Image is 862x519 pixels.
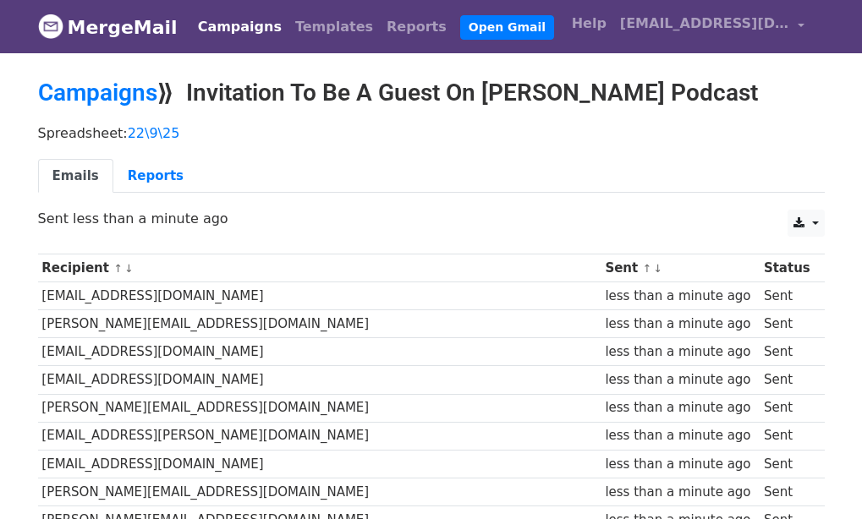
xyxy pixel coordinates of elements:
td: [EMAIL_ADDRESS][PERSON_NAME][DOMAIN_NAME] [38,422,601,450]
th: Sent [601,254,760,282]
div: less than a minute ago [605,455,755,474]
td: [EMAIL_ADDRESS][DOMAIN_NAME] [38,282,601,310]
a: ↑ [642,262,651,275]
td: Sent [760,282,816,310]
p: Sent less than a minute ago [38,210,825,227]
a: Campaigns [191,10,288,44]
a: Templates [288,10,380,44]
td: Sent [760,450,816,478]
a: Open Gmail [460,15,554,40]
td: Sent [760,338,816,366]
td: [EMAIL_ADDRESS][DOMAIN_NAME] [38,338,601,366]
td: Sent [760,422,816,450]
p: Spreadsheet: [38,124,825,142]
td: Sent [760,366,816,394]
th: Recipient [38,254,601,282]
td: Sent [760,394,816,422]
a: Reports [380,10,453,44]
span: [EMAIL_ADDRESS][DOMAIN_NAME] [620,14,789,34]
td: [PERSON_NAME][EMAIL_ADDRESS][DOMAIN_NAME] [38,310,601,338]
a: Help [565,7,613,41]
div: less than a minute ago [605,398,755,418]
div: less than a minute ago [605,483,755,502]
td: [PERSON_NAME][EMAIL_ADDRESS][DOMAIN_NAME] [38,478,601,505]
th: Status [760,254,816,282]
div: less than a minute ago [605,370,755,390]
a: ↓ [124,262,134,275]
div: less than a minute ago [605,314,755,334]
a: ↑ [113,262,123,275]
td: [PERSON_NAME][EMAIL_ADDRESS][DOMAIN_NAME] [38,394,601,422]
a: 22\9\25 [128,125,180,141]
a: Emails [38,159,113,194]
td: Sent [760,310,816,338]
a: MergeMail [38,9,178,45]
td: [EMAIL_ADDRESS][DOMAIN_NAME] [38,366,601,394]
a: Reports [113,159,198,194]
td: [EMAIL_ADDRESS][DOMAIN_NAME] [38,450,601,478]
img: MergeMail logo [38,14,63,39]
div: less than a minute ago [605,426,755,445]
div: less than a minute ago [605,287,755,306]
td: Sent [760,478,816,505]
a: ↓ [653,262,662,275]
div: less than a minute ago [605,342,755,362]
a: [EMAIL_ADDRESS][DOMAIN_NAME] [613,7,811,46]
h2: ⟫ Invitation To Be A Guest On [PERSON_NAME] Podcast [38,79,825,107]
a: Campaigns [38,79,157,107]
